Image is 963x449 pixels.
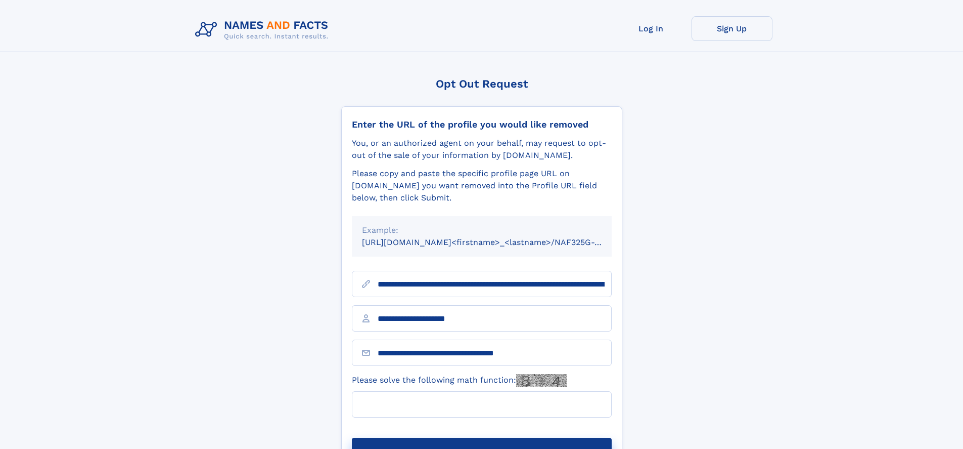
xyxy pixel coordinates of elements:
small: [URL][DOMAIN_NAME]<firstname>_<lastname>/NAF325G-xxxxxxxx [362,237,631,247]
div: Example: [362,224,602,236]
a: Log In [611,16,692,41]
div: Enter the URL of the profile you would like removed [352,119,612,130]
div: Please copy and paste the specific profile page URL on [DOMAIN_NAME] you want removed into the Pr... [352,168,612,204]
label: Please solve the following math function: [352,374,567,387]
a: Sign Up [692,16,772,41]
div: You, or an authorized agent on your behalf, may request to opt-out of the sale of your informatio... [352,137,612,161]
div: Opt Out Request [341,77,622,90]
img: Logo Names and Facts [191,16,337,44]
